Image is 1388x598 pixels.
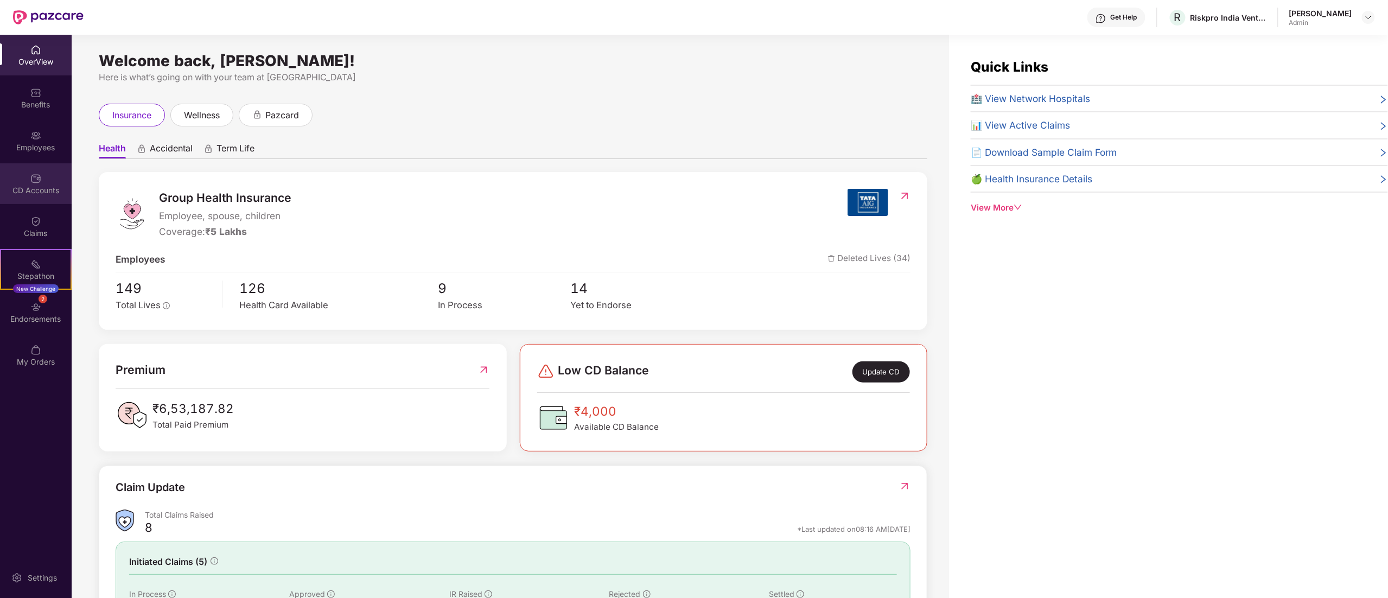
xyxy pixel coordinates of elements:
img: svg+xml;base64,PHN2ZyBpZD0iRW1wbG95ZWVzIiB4bWxucz0iaHR0cDovL3d3dy53My5vcmcvMjAwMC9zdmciIHdpZHRoPS... [30,130,41,141]
span: Premium [116,361,165,379]
span: 9 [438,278,571,298]
div: animation [203,144,213,154]
div: 8 [145,520,152,538]
img: svg+xml;base64,PHN2ZyBpZD0iU2V0dGluZy0yMHgyMCIgeG1sbnM9Imh0dHA6Ly93d3cudzMub3JnLzIwMDAvc3ZnIiB3aW... [11,572,22,583]
img: PaidPremiumIcon [116,399,148,431]
span: Total Paid Premium [152,418,234,431]
span: 149 [116,278,215,298]
span: pazcard [265,109,299,122]
div: Admin [1289,18,1352,27]
span: 14 [571,278,703,298]
span: Employee, spouse, children [159,208,291,223]
div: Update CD [852,361,910,383]
div: Stepathon [1,271,71,282]
div: In Process [438,298,571,313]
div: Welcome back, [PERSON_NAME]! [99,56,927,65]
img: svg+xml;base64,PHN2ZyBpZD0iQmVuZWZpdHMiIHhtbG5zPSJodHRwOi8vd3d3LnczLm9yZy8yMDAwL3N2ZyIgd2lkdGg9Ij... [30,87,41,98]
span: info-circle [211,557,218,565]
span: Quick Links [971,59,1048,75]
span: right [1379,93,1388,106]
div: Yet to Endorse [571,298,703,313]
img: ClaimsSummaryIcon [116,510,134,532]
img: svg+xml;base64,PHN2ZyBpZD0iRGFuZ2VyLTMyeDMyIiB4bWxucz0iaHR0cDovL3d3dy53My5vcmcvMjAwMC9zdmciIHdpZH... [537,362,555,380]
img: svg+xml;base64,PHN2ZyBpZD0iTXlfT3JkZXJzIiBkYXRhLW5hbWU9Ik15IE9yZGVycyIgeG1sbnM9Imh0dHA6Ly93d3cudz... [30,345,41,355]
span: Health [99,143,126,158]
img: deleteIcon [828,255,835,262]
div: Get Help [1111,13,1137,22]
span: ₹4,000 [574,402,659,421]
span: info-circle [643,590,651,598]
div: Here is what’s going on with your team at [GEOGRAPHIC_DATA] [99,71,927,84]
div: Settings [24,572,60,583]
span: 🍏 Health Insurance Details [971,171,1092,186]
img: svg+xml;base64,PHN2ZyB4bWxucz0iaHR0cDovL3d3dy53My5vcmcvMjAwMC9zdmciIHdpZHRoPSIyMSIgaGVpZ2h0PSIyMC... [30,259,41,270]
div: 2 [39,295,47,303]
span: Available CD Balance [574,421,659,434]
span: Employees [116,252,165,266]
img: svg+xml;base64,PHN2ZyBpZD0iRHJvcGRvd24tMzJ4MzIiIHhtbG5zPSJodHRwOi8vd3d3LnczLm9yZy8yMDAwL3N2ZyIgd2... [1364,13,1373,22]
span: Term Life [217,143,254,158]
img: svg+xml;base64,PHN2ZyBpZD0iQ0RfQWNjb3VudHMiIGRhdGEtbmFtZT0iQ0QgQWNjb3VudHMiIHhtbG5zPSJodHRwOi8vd3... [30,173,41,184]
img: svg+xml;base64,PHN2ZyBpZD0iSG9tZSIgeG1sbnM9Imh0dHA6Ly93d3cudzMub3JnLzIwMDAvc3ZnIiB3aWR0aD0iMjAiIG... [30,44,41,55]
img: RedirectIcon [899,190,911,201]
span: info-circle [163,302,170,309]
span: wellness [184,109,220,122]
div: animation [137,144,147,154]
img: svg+xml;base64,PHN2ZyBpZD0iSGVscC0zMngzMiIgeG1sbnM9Imh0dHA6Ly93d3cudzMub3JnLzIwMDAvc3ZnIiB3aWR0aD... [1096,13,1106,24]
span: Initiated Claims (5) [129,555,207,569]
img: insurerIcon [848,189,888,216]
div: animation [252,110,262,119]
img: logo [116,198,148,230]
div: [PERSON_NAME] [1289,8,1352,18]
span: ₹6,53,187.82 [152,399,234,418]
span: info-circle [797,590,804,598]
span: Accidental [150,143,193,158]
span: Deleted Lives (34) [828,252,911,266]
span: right [1379,147,1388,160]
span: Total Lives [116,300,161,310]
div: Riskpro India Ventures Private Limited [1190,12,1266,23]
span: ₹5 Lakhs [205,226,247,237]
div: New Challenge [13,284,59,293]
img: svg+xml;base64,PHN2ZyBpZD0iQ2xhaW0iIHhtbG5zPSJodHRwOi8vd3d3LnczLm9yZy8yMDAwL3N2ZyIgd2lkdGg9IjIwIi... [30,216,41,227]
img: New Pazcare Logo [13,10,84,24]
span: 📄 Download Sample Claim Form [971,145,1117,160]
span: down [1014,203,1022,211]
span: insurance [112,109,151,122]
span: right [1379,120,1388,132]
img: CDBalanceIcon [537,402,570,434]
div: Total Claims Raised [145,510,911,520]
div: *Last updated on 08:16 AM[DATE] [797,524,911,534]
img: RedirectIcon [899,481,911,492]
div: Claim Update [116,479,185,496]
img: svg+xml;base64,PHN2ZyBpZD0iRW5kb3JzZW1lbnRzIiB4bWxucz0iaHR0cDovL3d3dy53My5vcmcvMjAwMC9zdmciIHdpZH... [30,302,41,313]
span: right [1379,174,1388,186]
span: info-circle [327,590,335,598]
span: 126 [239,278,438,298]
img: RedirectIcon [478,361,489,379]
div: Coverage: [159,224,291,239]
div: Health Card Available [239,298,438,313]
span: info-circle [485,590,492,598]
span: 🏥 View Network Hospitals [971,91,1090,106]
span: Low CD Balance [558,361,649,383]
span: Group Health Insurance [159,189,291,207]
span: info-circle [168,590,176,598]
span: 📊 View Active Claims [971,118,1070,132]
span: R [1174,11,1181,24]
div: View More [971,201,1388,214]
